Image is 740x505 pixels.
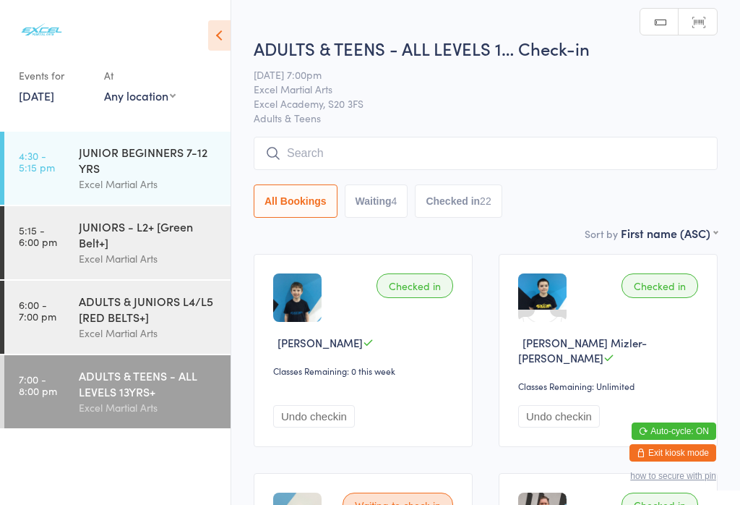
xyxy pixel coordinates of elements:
label: Sort by [585,226,618,241]
time: 6:00 - 7:00 pm [19,299,56,322]
button: Undo checkin [273,405,355,428]
span: [PERSON_NAME] Mizler-[PERSON_NAME] [518,335,647,365]
div: At [104,64,176,88]
button: Exit kiosk mode [629,444,716,462]
a: 6:00 -7:00 pmADULTS & JUNIORS L4/L5 [RED BELTS+]Excel Martial Arts [4,281,231,354]
div: Classes Remaining: 0 this week [273,365,457,377]
span: Excel Academy, S20 3FS [254,96,695,111]
button: Waiting4 [345,184,408,218]
div: Excel Martial Arts [79,250,218,267]
button: Undo checkin [518,405,600,428]
div: Any location [104,88,176,103]
img: image1621267488.png [273,273,322,322]
div: ADULTS & TEENS - ALL LEVELS 13YRS+ [79,368,218,399]
div: 4 [392,195,397,207]
div: ADULTS & JUNIORS L4/L5 [RED BELTS+] [79,293,218,325]
h2: ADULTS & TEENS - ALL LEVELS 1… Check-in [254,36,718,60]
img: image1604429839.png [518,273,567,310]
span: Adults & Teens [254,111,718,125]
div: First name (ASC) [621,225,718,241]
button: how to secure with pin [630,471,716,481]
button: All Bookings [254,184,337,218]
a: [DATE] [19,88,54,103]
time: 4:30 - 5:15 pm [19,150,55,173]
div: Events for [19,64,90,88]
span: [DATE] 7:00pm [254,67,695,82]
button: Checked in22 [415,184,502,218]
div: Checked in [377,273,453,298]
div: JUNIOR BEGINNERS 7-12 YRS [79,144,218,176]
span: Excel Martial Arts [254,82,695,96]
img: Excel Martial Arts [14,11,69,49]
time: 7:00 - 8:00 pm [19,373,57,396]
div: Excel Martial Arts [79,176,218,192]
div: Checked in [621,273,698,298]
a: 4:30 -5:15 pmJUNIOR BEGINNERS 7-12 YRSExcel Martial Arts [4,132,231,205]
a: 7:00 -8:00 pmADULTS & TEENS - ALL LEVELS 13YRS+Excel Martial Arts [4,355,231,428]
time: 5:15 - 6:00 pm [19,224,57,247]
div: Excel Martial Arts [79,325,218,341]
div: 22 [480,195,491,207]
div: Classes Remaining: Unlimited [518,380,702,392]
span: [PERSON_NAME] [277,335,363,350]
a: 5:15 -6:00 pmJUNIORS - L2+ [Green Belt+]Excel Martial Arts [4,206,231,279]
div: JUNIORS - L2+ [Green Belt+] [79,218,218,250]
input: Search [254,137,718,170]
div: Excel Martial Arts [79,399,218,416]
button: Auto-cycle: ON [632,423,716,440]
